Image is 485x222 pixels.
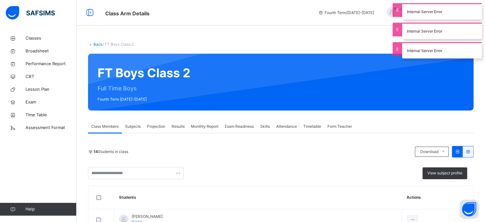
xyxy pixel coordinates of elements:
span: Assessment Format [26,125,77,131]
span: Time Table [26,112,77,118]
span: Broadsheet [26,48,77,54]
span: Classes [26,35,77,42]
div: Internal Server Error [402,23,482,39]
span: Timetable [303,124,321,129]
div: Internal Server Error [402,42,482,58]
button: Open asap [459,200,479,219]
th: Students [114,186,402,209]
span: Performance Report [26,61,77,67]
div: IfteSha [380,7,470,19]
img: safsims [6,6,55,19]
span: Download [420,149,438,155]
span: Projection [147,124,165,129]
span: Exam Readiness [225,124,254,129]
b: 14 [93,149,98,154]
a: Back [93,42,103,47]
span: Attendance [276,124,297,129]
span: Skills [260,124,270,129]
span: Form Teacher [327,124,352,129]
span: Exam [26,99,77,105]
span: Lesson Plan [26,86,77,93]
th: Actions [402,186,473,209]
span: Results [172,124,185,129]
span: / FT Boys Class 2 [103,42,134,47]
div: Internal Server Error [402,3,482,19]
span: Help [26,206,76,212]
span: CBT [26,73,77,80]
span: View subject profile [427,170,462,176]
span: Subjects [125,124,141,129]
span: Students in class [93,149,128,155]
span: Class Arm Details [105,10,150,17]
span: Monthly Report [191,124,218,129]
span: session/term information [318,10,374,16]
span: Class Members [91,124,119,129]
span: [PERSON_NAME] [132,214,163,219]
